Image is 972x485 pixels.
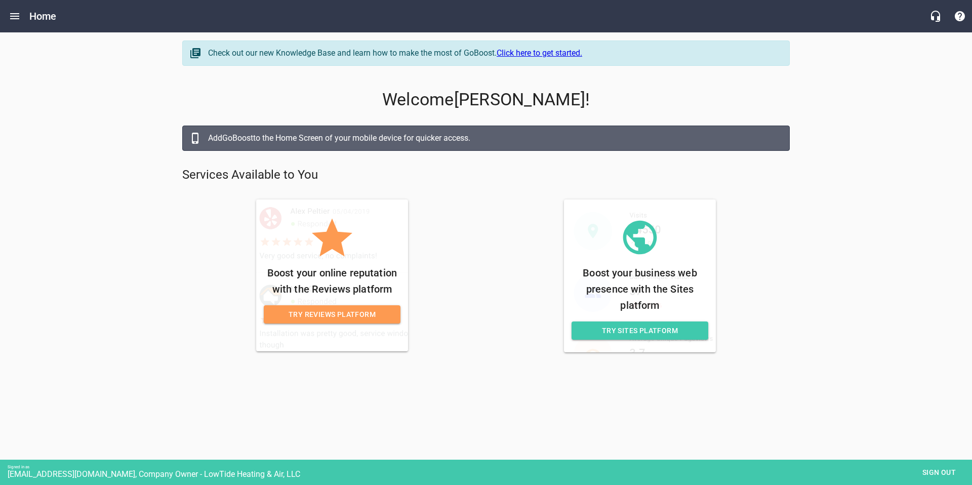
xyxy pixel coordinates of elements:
[182,167,790,183] p: Services Available to You
[914,463,964,482] button: Sign out
[497,48,582,58] a: Click here to get started.
[182,126,790,151] a: AddGoBoostto the Home Screen of your mobile device for quicker access.
[272,308,392,321] span: Try Reviews Platform
[8,469,972,479] div: [EMAIL_ADDRESS][DOMAIN_NAME], Company Owner - LowTide Heating & Air, LLC
[923,4,948,28] button: Live Chat
[29,8,57,24] h6: Home
[264,305,400,324] a: Try Reviews Platform
[3,4,27,28] button: Open drawer
[572,265,708,313] p: Boost your business web presence with the Sites platform
[8,465,972,469] div: Signed in as
[208,132,779,144] div: Add GoBoost to the Home Screen of your mobile device for quicker access.
[918,466,960,479] span: Sign out
[948,4,972,28] button: Support Portal
[264,265,400,297] p: Boost your online reputation with the Reviews platform
[182,90,790,110] p: Welcome [PERSON_NAME] !
[208,47,779,59] div: Check out our new Knowledge Base and learn how to make the most of GoBoost.
[580,325,700,337] span: Try Sites Platform
[572,321,708,340] a: Try Sites Platform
